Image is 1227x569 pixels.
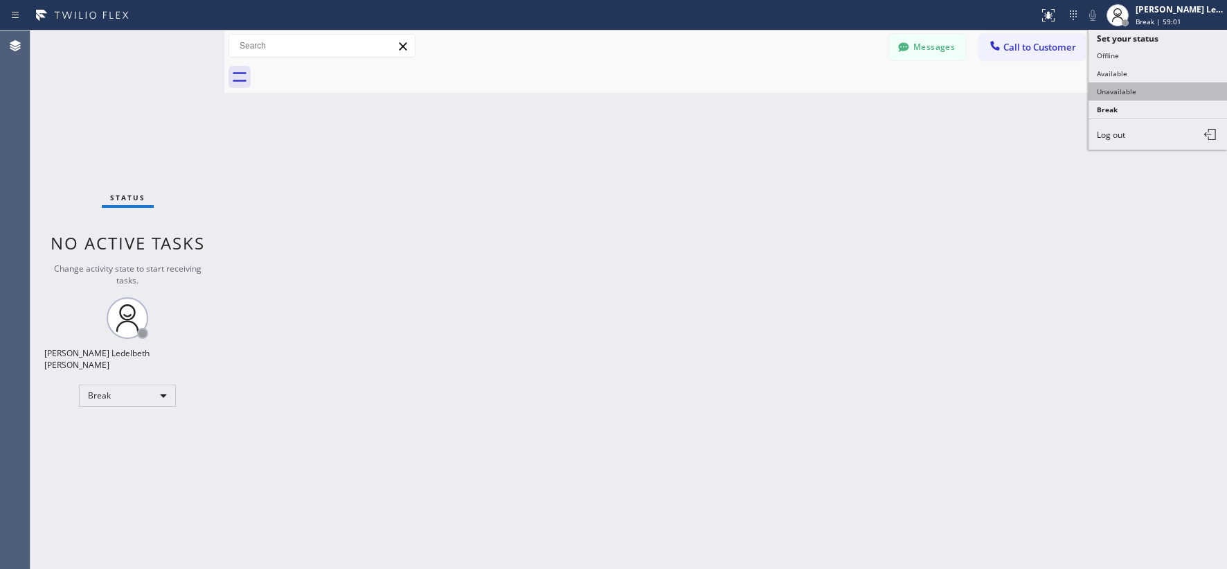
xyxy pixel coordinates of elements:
span: Call to Customer [1003,41,1076,53]
span: No active tasks [51,231,205,254]
button: Messages [889,34,965,60]
div: [PERSON_NAME] Ledelbeth [PERSON_NAME] [44,347,211,371]
span: Break | 59:01 [1136,17,1181,26]
div: [PERSON_NAME] Ledelbeth [PERSON_NAME] [1136,3,1223,15]
span: Change activity state to start receiving tasks. [54,263,201,286]
div: Break [79,385,176,407]
button: Mute [1083,6,1102,25]
span: Status [110,193,145,202]
button: Call to Customer [979,34,1085,60]
input: Search [229,35,415,57]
